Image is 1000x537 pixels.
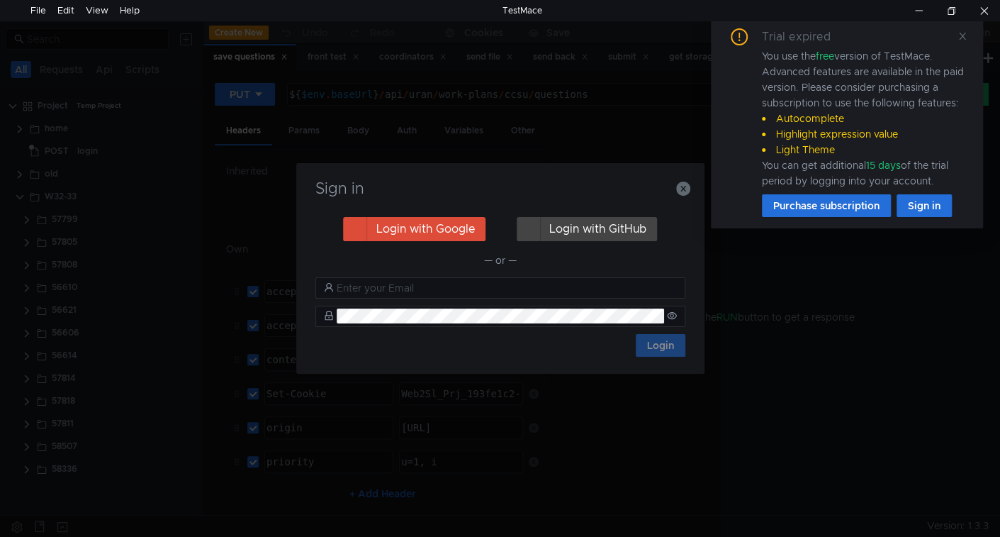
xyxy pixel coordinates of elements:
[762,126,966,142] li: Highlight expression value
[816,50,834,62] span: free
[762,142,966,157] li: Light Theme
[313,180,687,197] h3: Sign in
[762,48,966,189] div: You use the version of TestMace. Advanced features are available in the paid version. Please cons...
[337,280,677,296] input: Enter your Email
[762,111,966,126] li: Autocomplete
[897,194,952,217] button: Sign in
[762,194,891,217] button: Purchase subscription
[343,217,485,241] button: Login with Google
[762,157,966,189] div: You can get additional of the trial period by logging into your account.
[517,217,657,241] button: Login with GitHub
[762,28,848,45] div: Trial expired
[866,159,901,172] span: 15 days
[315,252,685,269] div: — or —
